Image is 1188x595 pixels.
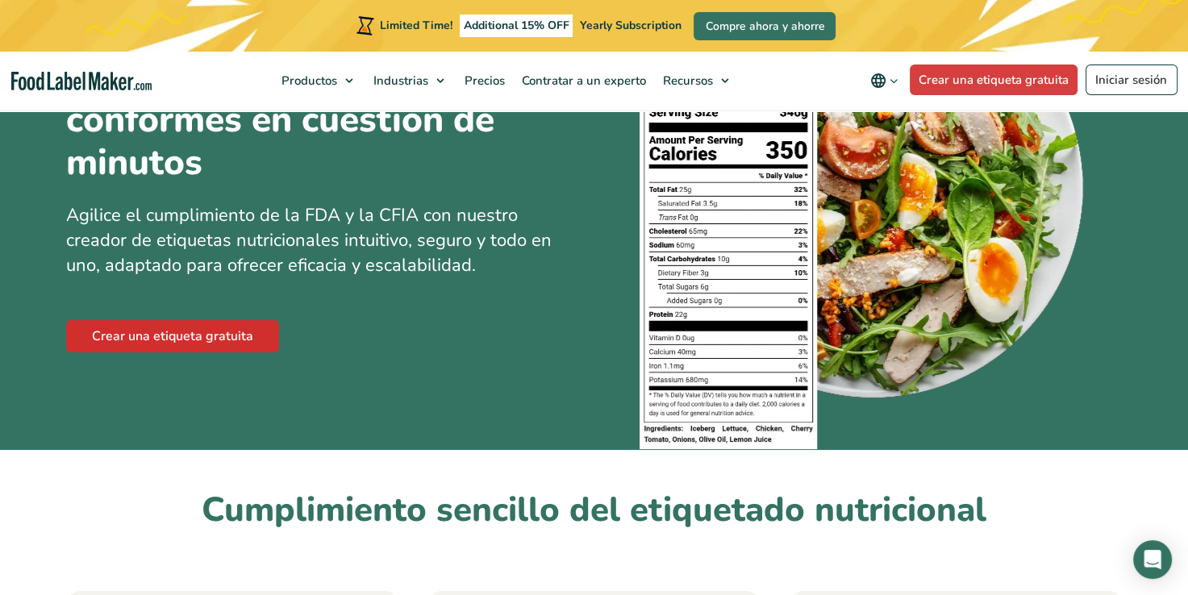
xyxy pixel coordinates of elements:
[1086,64,1178,95] a: Iniciar sesión
[910,64,1078,95] a: Crear una etiqueta gratuita
[460,73,506,89] span: Precios
[66,203,552,277] span: Agilice el cumplimiento de la FDA y la CFIA con nuestro creador de etiquetas nutricionales intuit...
[580,18,681,33] span: Yearly Subscription
[460,15,573,37] span: Additional 15% OFF
[66,489,1123,533] h2: Cumplimiento sencillo del etiquetado nutricional
[273,52,361,110] a: Productos
[380,18,452,33] span: Limited Time!
[11,72,152,90] a: Food Label Maker homepage
[277,73,339,89] span: Productos
[694,12,836,40] a: Compre ahora y ahorre
[456,52,510,110] a: Precios
[66,320,279,352] a: Crear una etiqueta gratuita
[66,13,502,184] h1: Cree conformes en cuestión de minutos
[658,73,715,89] span: Recursos
[859,64,910,97] button: Change language
[369,73,430,89] span: Industrias
[365,52,452,110] a: Industrias
[517,73,648,89] span: Contratar a un experto
[655,52,737,110] a: Recursos
[1133,540,1172,579] div: Open Intercom Messenger
[514,52,651,110] a: Contratar a un experto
